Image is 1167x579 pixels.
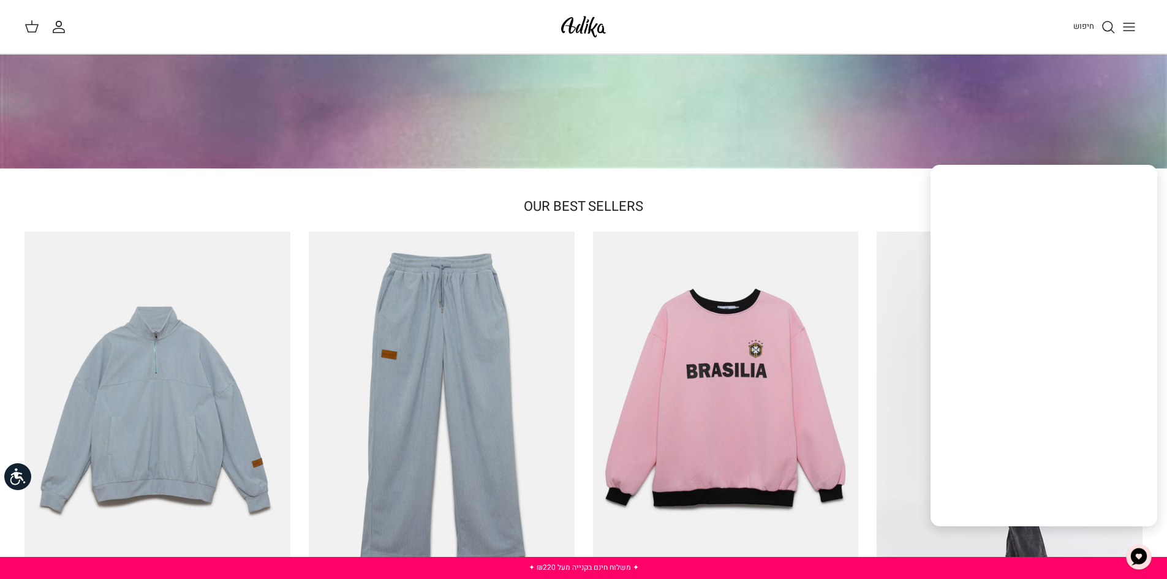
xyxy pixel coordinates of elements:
[1073,20,1094,32] span: חיפוש
[1073,20,1116,34] a: חיפוש
[1120,539,1157,575] button: צ'אט
[529,562,639,573] a: ✦ משלוח חינם בקנייה מעל ₪220 ✦
[524,197,643,216] a: OUR BEST SELLERS
[931,165,1157,526] iframe: Chat
[1116,13,1142,40] button: Toggle menu
[557,12,610,41] img: Adika IL
[51,20,71,34] a: החשבון שלי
